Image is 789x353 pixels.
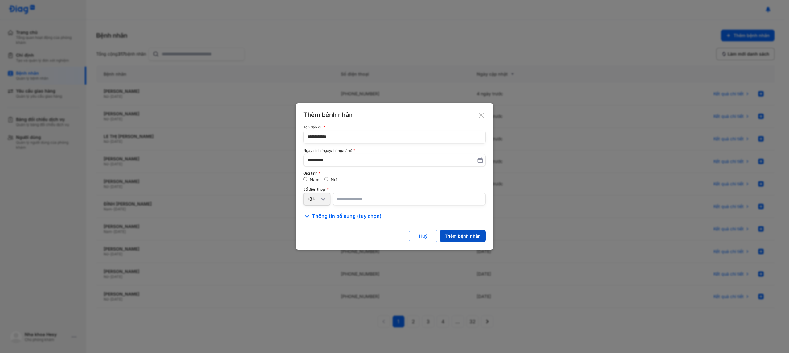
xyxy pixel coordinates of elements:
div: Số điện thoại [303,187,486,192]
div: Ngày sinh (ngày/tháng/năm) [303,148,486,153]
label: Nam [310,177,319,182]
button: Thêm bệnh nhân [440,230,486,242]
div: Thêm bệnh nhân [303,111,486,119]
button: Huỷ [409,230,437,242]
label: Nữ [331,177,337,182]
div: Tên đầy đủ [303,125,486,129]
div: Thêm bệnh nhân [445,233,481,239]
div: +84 [307,196,320,202]
div: Giới tính [303,171,486,176]
span: Thông tin bổ sung (tùy chọn) [312,213,382,220]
